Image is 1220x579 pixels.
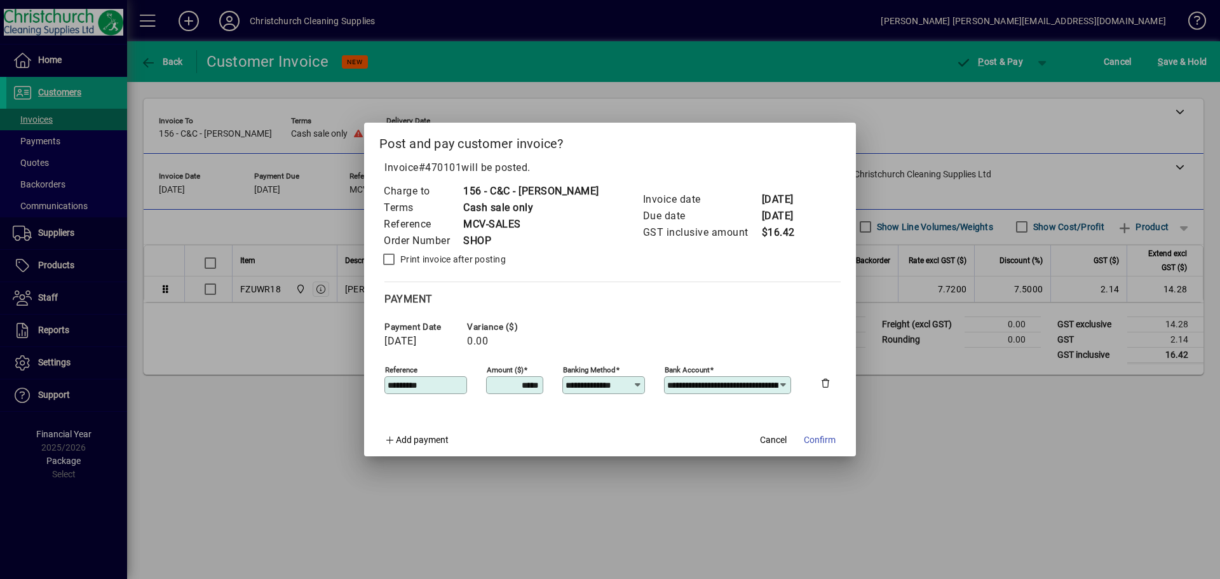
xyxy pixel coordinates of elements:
td: GST inclusive amount [642,224,761,241]
td: Due date [642,208,761,224]
span: #470101 [419,161,462,174]
span: Cancel [760,433,787,447]
span: 0.00 [467,336,488,347]
span: Add payment [396,435,449,445]
td: MCV-SALES [463,216,599,233]
span: Confirm [804,433,836,447]
span: Variance ($) [467,322,543,332]
mat-label: Reference [385,365,417,374]
td: SHOP [463,233,599,249]
td: Cash sale only [463,200,599,216]
span: [DATE] [384,336,416,347]
button: Add payment [379,428,454,451]
td: 156 - C&C - [PERSON_NAME] [463,183,599,200]
td: [DATE] [761,208,812,224]
td: $16.42 [761,224,812,241]
mat-label: Amount ($) [487,365,524,374]
p: Invoice will be posted . [379,160,841,175]
mat-label: Bank Account [665,365,710,374]
td: Terms [383,200,463,216]
button: Confirm [799,428,841,451]
button: Cancel [753,428,794,451]
td: Charge to [383,183,463,200]
mat-label: Banking method [563,365,616,374]
label: Print invoice after posting [398,253,506,266]
td: Invoice date [642,191,761,208]
span: Payment date [384,322,461,332]
span: Payment [384,293,433,305]
td: Order Number [383,233,463,249]
td: [DATE] [761,191,812,208]
td: Reference [383,216,463,233]
h2: Post and pay customer invoice? [364,123,856,160]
